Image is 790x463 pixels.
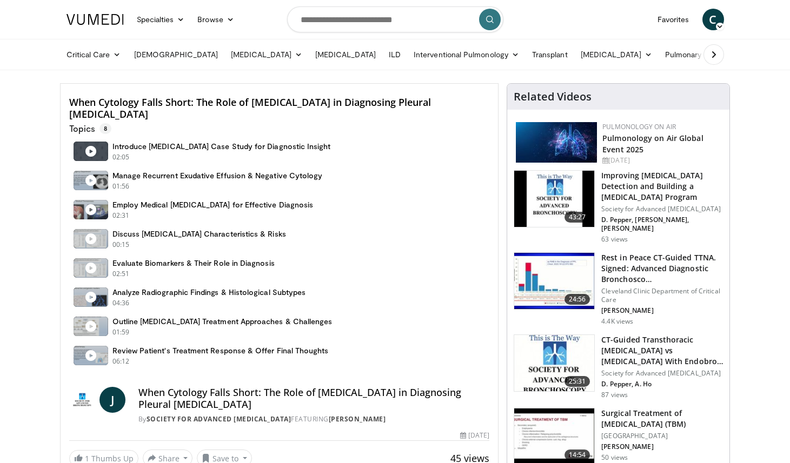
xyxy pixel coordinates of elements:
p: Topics [69,123,111,134]
a: Transplant [526,44,574,65]
p: 06:12 [112,357,130,366]
p: Society for Advanced [MEDICAL_DATA] [601,369,723,378]
h4: Employ Medical [MEDICAL_DATA] for Effective Diagnosis [112,200,314,210]
div: [DATE] [460,431,489,440]
a: J [99,387,125,413]
a: 24:56 Rest in Peace CT-Guided TTNA. Signed: Advanced Diagnostic Bronchosco… Cleveland Clinic Depa... [514,252,723,326]
p: 4.4K views [601,317,633,326]
p: [GEOGRAPHIC_DATA] [601,432,723,440]
a: [DEMOGRAPHIC_DATA] [128,44,224,65]
h4: Discuss [MEDICAL_DATA] Characteristics & Risks [112,229,286,239]
p: D. Pepper, [PERSON_NAME], [PERSON_NAME] [601,216,723,233]
a: [MEDICAL_DATA] [574,44,659,65]
p: 02:31 [112,211,130,220]
a: Critical Care [60,44,128,65]
a: Interventional Pulmonology [407,44,526,65]
a: Specialties [130,9,191,30]
p: Society for Advanced [MEDICAL_DATA] [601,205,723,213]
a: Favorites [651,9,696,30]
img: VuMedi Logo [67,14,124,25]
h3: Surgical Treatment of [MEDICAL_DATA] (TBM) [601,408,723,430]
p: Cleveland Clinic Department of Critical Care [601,287,723,304]
p: 04:36 [112,298,130,308]
h4: Introduce [MEDICAL_DATA] Case Study for Diagnostic Insight [112,142,331,151]
p: 63 views [601,235,628,244]
input: Search topics, interventions [287,6,503,32]
img: ba18d8f0-9906-4a98-861f-60482623d05e.jpeg.150x105_q85_autocrop_double_scale_upscale_version-0.2.jpg [516,122,597,163]
a: 43:27 Improving [MEDICAL_DATA] Detection and Building a [MEDICAL_DATA] Program Society for Advanc... [514,170,723,244]
span: 24:56 [565,294,590,305]
a: Society for Advanced [MEDICAL_DATA] [147,414,291,424]
a: Pulmonology on Air [602,122,676,131]
h3: CT-Guided Transthoracic [MEDICAL_DATA] vs [MEDICAL_DATA] With Endobro… [601,334,723,367]
a: C [702,9,724,30]
p: 01:56 [112,182,130,191]
p: 87 views [601,391,628,399]
img: da6f2637-572c-4e26-9f3c-99c40a6d351c.150x105_q85_crop-smart_upscale.jpg [514,171,594,227]
span: 8 [99,123,111,134]
img: Society for Advanced Bronchoscopy [69,387,95,413]
h3: Rest in Peace CT-Guided TTNA. Signed: Advanced Diagnostic Bronchosco… [601,252,723,285]
img: 8e3631fa-1f2d-4525-9a30-a37646eef5fe.150x105_q85_crop-smart_upscale.jpg [514,253,594,309]
a: ILD [382,44,407,65]
a: [MEDICAL_DATA] [224,44,309,65]
a: Pulmonary Infection [659,44,752,65]
p: 02:51 [112,269,130,279]
p: 01:59 [112,327,130,337]
h4: Manage Recurrent Exudative Effusion & Negative Cytology [112,171,323,180]
h4: Outline [MEDICAL_DATA] Treatment Approaches & Challenges [112,317,333,326]
div: By FEATURING [138,414,490,424]
a: Pulmonology on Air Global Event 2025 [602,133,703,155]
p: [PERSON_NAME] [601,442,723,451]
img: 3d503dfe-b268-46c0-a434-9f1fbc73d701.150x105_q85_crop-smart_upscale.jpg [514,335,594,391]
h4: Related Videos [514,90,592,103]
h4: Review Patient's Treatment Response & Offer Final Thoughts [112,346,329,355]
a: Browse [191,9,241,30]
span: 14:54 [565,449,590,460]
div: [DATE] [602,156,721,165]
span: 25:31 [565,376,590,387]
a: 25:31 CT-Guided Transthoracic [MEDICAL_DATA] vs [MEDICAL_DATA] With Endobro… Society for Advanced... [514,334,723,399]
span: 43:27 [565,212,590,223]
h3: Improving [MEDICAL_DATA] Detection and Building a [MEDICAL_DATA] Program [601,170,723,203]
p: [PERSON_NAME] [601,306,723,315]
a: [MEDICAL_DATA] [309,44,382,65]
p: 00:15 [112,240,130,250]
h4: When Cytology Falls Short: The Role of [MEDICAL_DATA] in Diagnosing Pleural [MEDICAL_DATA] [69,97,490,120]
p: D. Pepper, A. Ho [601,380,723,388]
p: 50 views [601,453,628,462]
h4: Evaluate Biomarkers & Their Role in Diagnosis [112,258,275,268]
a: [PERSON_NAME] [329,414,386,424]
p: 02:05 [112,152,130,162]
h4: When Cytology Falls Short: The Role of [MEDICAL_DATA] in Diagnosing Pleural [MEDICAL_DATA] [138,387,490,410]
h4: Analyze Radiographic Findings & Histological Subtypes [112,287,306,297]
